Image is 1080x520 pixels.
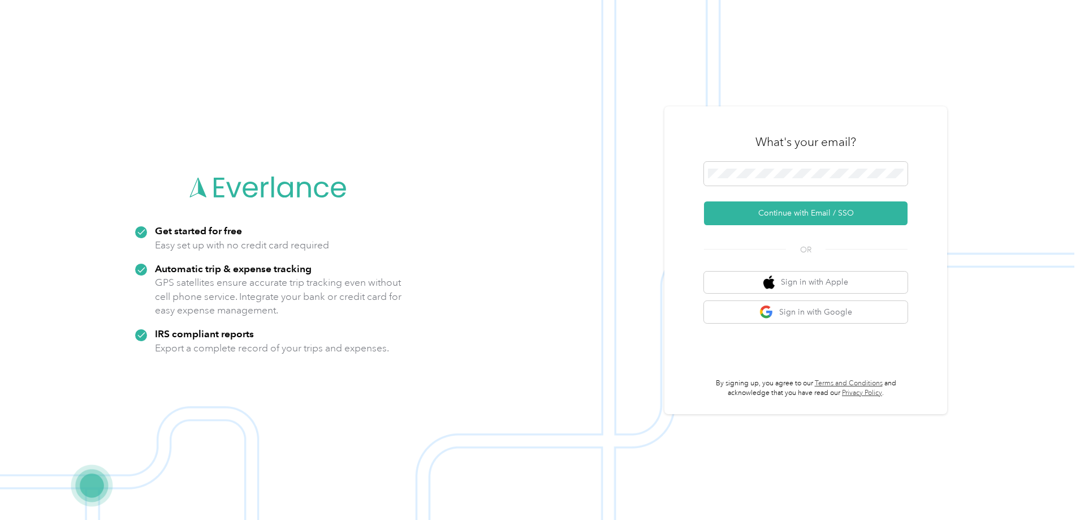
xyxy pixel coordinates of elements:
[763,276,775,290] img: apple logo
[704,301,908,323] button: google logoSign in with Google
[1017,457,1080,520] iframe: Everlance-gr Chat Button Frame
[155,238,329,252] p: Easy set up with no credit card required
[704,379,908,398] p: By signing up, you agree to our and acknowledge that you have read our .
[759,305,774,319] img: google logo
[155,225,242,237] strong: Get started for free
[704,272,908,294] button: apple logoSign in with Apple
[786,244,826,256] span: OR
[155,263,312,274] strong: Automatic trip & expense tracking
[704,201,908,225] button: Continue with Email / SSO
[155,328,254,339] strong: IRS compliant reports
[842,389,882,397] a: Privacy Policy
[155,341,389,355] p: Export a complete record of your trips and expenses.
[755,134,856,150] h3: What's your email?
[155,276,402,317] p: GPS satellites ensure accurate trip tracking even without cell phone service. Integrate your bank...
[815,379,883,388] a: Terms and Conditions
